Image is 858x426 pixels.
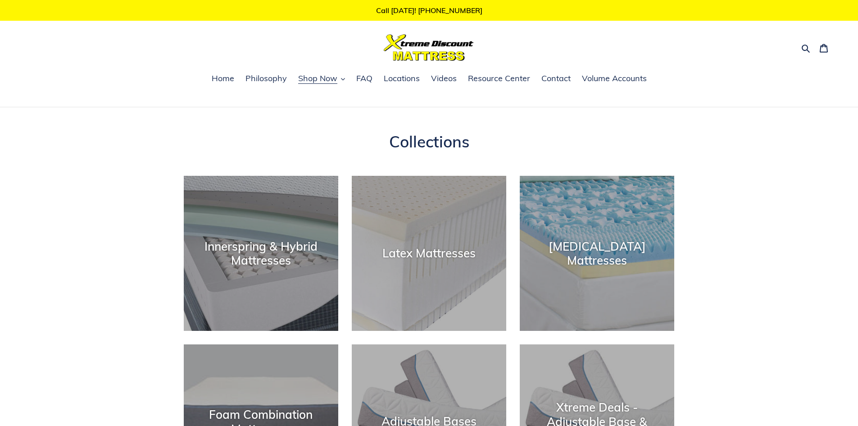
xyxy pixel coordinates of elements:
a: [MEDICAL_DATA] Mattresses [520,176,674,330]
span: Volume Accounts [582,73,647,84]
span: Philosophy [245,73,287,84]
div: [MEDICAL_DATA] Mattresses [520,239,674,267]
div: Latex Mattresses [352,247,506,261]
a: FAQ [352,72,377,86]
span: Videos [431,73,457,84]
a: Home [207,72,239,86]
span: Locations [384,73,420,84]
span: FAQ [356,73,372,84]
a: Contact [537,72,575,86]
img: Xtreme Discount Mattress [384,34,474,61]
span: Resource Center [468,73,530,84]
a: Philosophy [241,72,291,86]
a: Locations [379,72,424,86]
a: Latex Mattresses [352,176,506,330]
span: Contact [541,73,571,84]
a: Innerspring & Hybrid Mattresses [184,176,338,330]
span: Shop Now [298,73,337,84]
div: Innerspring & Hybrid Mattresses [184,239,338,267]
a: Resource Center [463,72,535,86]
h1: Collections [184,132,675,151]
a: Volume Accounts [577,72,651,86]
span: Home [212,73,234,84]
button: Shop Now [294,72,350,86]
a: Videos [427,72,461,86]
